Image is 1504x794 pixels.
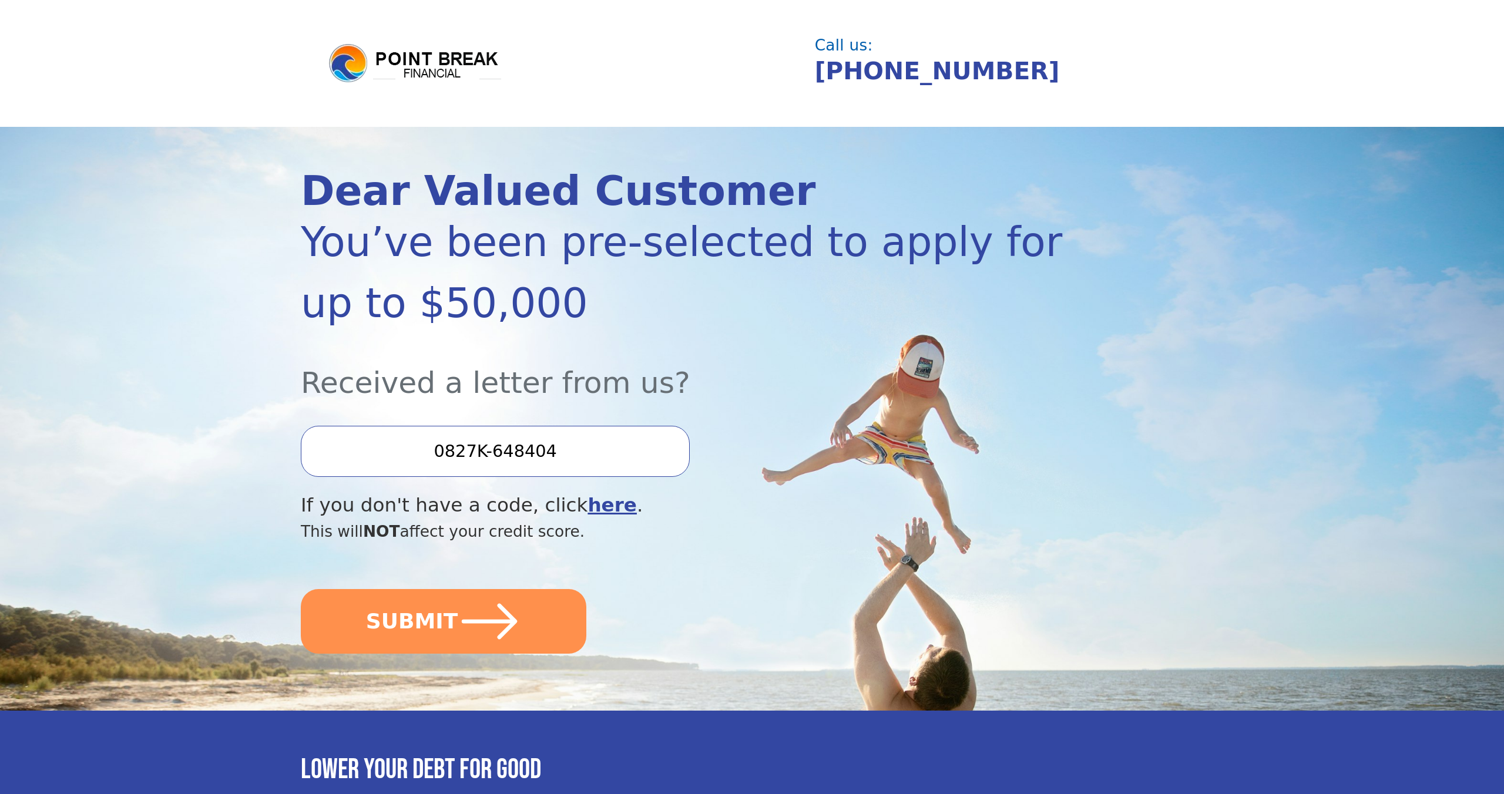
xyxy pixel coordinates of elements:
[587,494,637,516] a: here
[301,753,1203,787] h3: Lower your debt for good
[815,57,1060,85] a: [PHONE_NUMBER]
[301,171,1068,211] div: Dear Valued Customer
[301,520,1068,543] div: This will affect your credit score.
[327,42,503,85] img: logo.png
[815,38,1191,53] div: Call us:
[301,211,1068,334] div: You’ve been pre-selected to apply for up to $50,000
[301,589,586,654] button: SUBMIT
[363,522,400,540] span: NOT
[301,426,690,476] input: Enter your Offer Code:
[301,334,1068,405] div: Received a letter from us?
[301,491,1068,520] div: If you don't have a code, click .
